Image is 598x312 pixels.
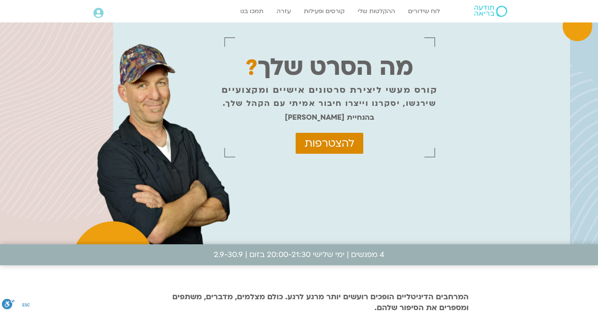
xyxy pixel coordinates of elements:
strong: בהנחיית [PERSON_NAME] [285,113,374,122]
a: להצטרפות [296,133,363,154]
a: לוח שידורים [404,4,444,18]
a: קורסים ופעילות [300,4,348,18]
p: קורס מעשי ליצירת סרטונים אישיים ומקצועיים [222,85,437,95]
span: ? [246,53,258,83]
a: ההקלטות שלי [354,4,399,18]
span: להצטרפות [305,137,354,149]
p: מה הסרט שלך [246,63,413,73]
p: שירגשו, יסקרנו וייצרו חיבור אמיתי עם הקהל שלך. [223,99,436,108]
a: עזרה [273,4,295,18]
p: 4 מפגשים | ימי שלישי 20:00-21:30 בזום | 2.9-30.9 [214,250,384,259]
img: תודעה בריאה [474,6,507,17]
a: תמכו בנו [237,4,267,18]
